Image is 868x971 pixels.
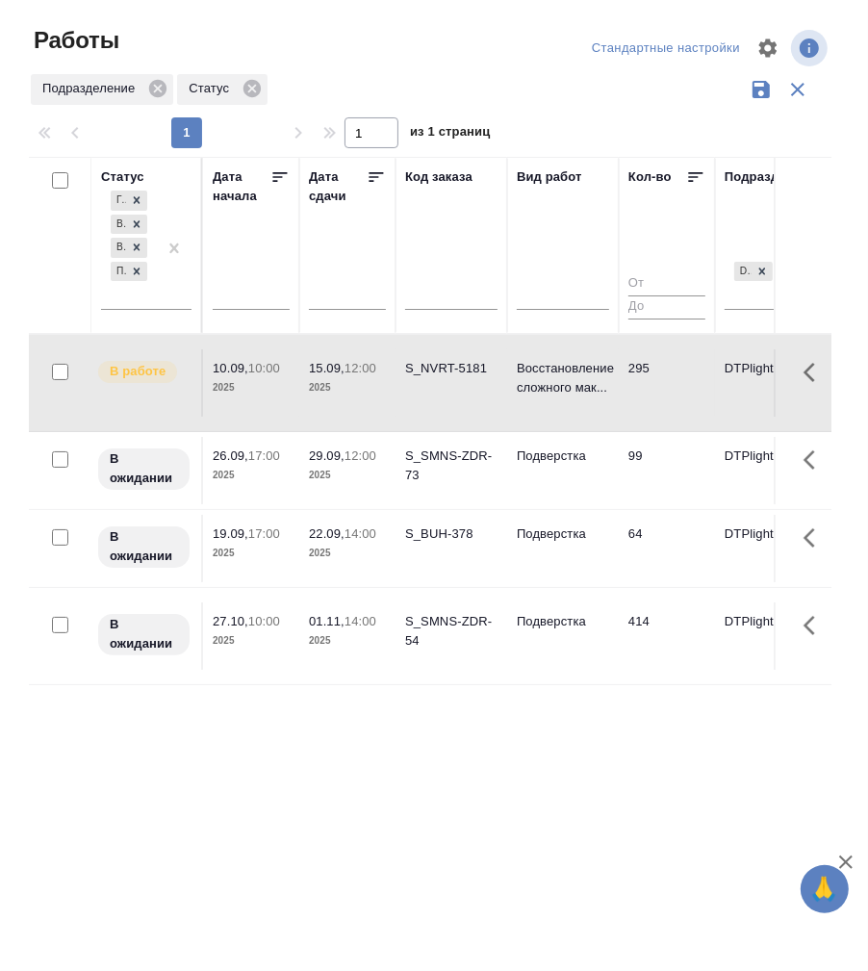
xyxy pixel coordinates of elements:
p: Статус [189,79,236,98]
div: Готов к работе, В работе, В ожидании, Подбор [109,189,149,213]
input: От [628,272,705,296]
p: 12:00 [345,448,376,463]
p: 14:00 [345,526,376,541]
p: 22.09, [309,526,345,541]
td: DTPlight [715,437,827,504]
p: 2025 [213,378,290,397]
div: Готов к работе, В работе, В ожидании, Подбор [109,213,149,237]
p: 29.09, [309,448,345,463]
p: 17:00 [248,448,280,463]
p: 15.09, [309,361,345,375]
button: Здесь прячутся важные кнопки [792,349,838,396]
div: DTPlight [734,262,752,282]
span: из 1 страниц [410,120,491,148]
div: Исполнитель назначен, приступать к работе пока рано [96,447,191,492]
div: Исполнитель выполняет работу [96,359,191,385]
div: split button [587,34,745,64]
p: Восстановление сложного мак... [517,359,609,397]
p: 17:00 [248,526,280,541]
button: 🙏 [801,865,849,913]
div: Подразделение [725,167,824,187]
div: S_NVRT-5181 [405,359,498,378]
td: 295 [619,349,715,417]
div: В работе [111,215,126,235]
p: В ожидании [110,615,178,653]
div: Готов к работе, В работе, В ожидании, Подбор [109,236,149,260]
p: 27.10, [213,614,248,628]
p: Подверстка [517,612,609,631]
div: Исполнитель назначен, приступать к работе пока рано [96,524,191,570]
div: Подбор [111,262,126,282]
p: В работе [110,362,166,381]
td: DTPlight [715,515,827,582]
p: 2025 [309,378,386,397]
p: 2025 [213,544,290,563]
p: 2025 [309,466,386,485]
td: 99 [619,437,715,504]
p: В ожидании [110,527,178,566]
p: Подверстка [517,524,609,544]
button: Здесь прячутся важные кнопки [792,602,838,649]
button: Сохранить фильтры [743,71,779,108]
td: 64 [619,515,715,582]
div: В ожидании [111,238,126,258]
td: 414 [619,602,715,670]
p: Подразделение [42,79,141,98]
div: Кол-во [628,167,672,187]
p: 12:00 [345,361,376,375]
button: Здесь прячутся важные кнопки [792,437,838,483]
p: 14:00 [345,614,376,628]
div: S_SMNS-ZDR-73 [405,447,498,485]
p: 2025 [213,631,290,651]
div: Дата сдачи [309,167,367,206]
div: Готов к работе [111,191,126,211]
p: 01.11, [309,614,345,628]
div: Дата начала [213,167,270,206]
div: Подразделение [31,74,173,105]
p: Подверстка [517,447,609,466]
p: 10:00 [248,361,280,375]
div: Статус [177,74,268,105]
input: До [628,295,705,319]
div: Код заказа [405,167,472,187]
button: Здесь прячутся важные кнопки [792,515,838,561]
div: DTPlight [732,260,775,284]
div: Статус [101,167,144,187]
p: 19.09, [213,526,248,541]
span: 🙏 [808,869,841,909]
td: DTPlight [715,349,827,417]
span: Посмотреть информацию [791,30,831,66]
div: Готов к работе, В работе, В ожидании, Подбор [109,260,149,284]
p: 2025 [309,544,386,563]
span: Работы [29,25,119,56]
div: Вид работ [517,167,582,187]
span: Настроить таблицу [745,25,791,71]
p: 26.09, [213,448,248,463]
p: 2025 [309,631,386,651]
div: S_SMNS-ZDR-54 [405,612,498,651]
p: 10.09, [213,361,248,375]
p: 2025 [213,466,290,485]
p: 10:00 [248,614,280,628]
td: DTPlight [715,602,827,670]
button: Сбросить фильтры [779,71,816,108]
div: S_BUH-378 [405,524,498,544]
p: В ожидании [110,449,178,488]
div: Исполнитель назначен, приступать к работе пока рано [96,612,191,657]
